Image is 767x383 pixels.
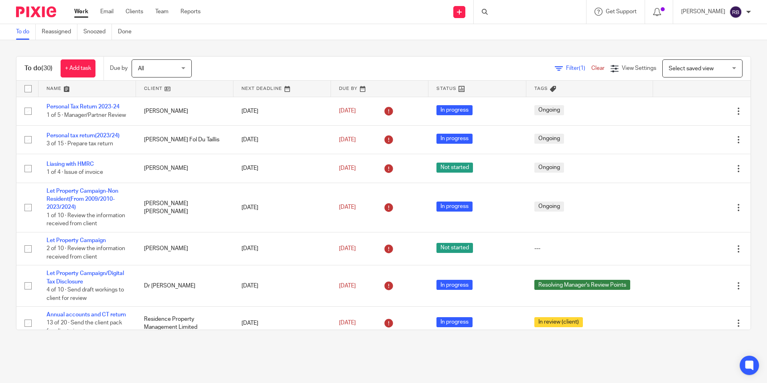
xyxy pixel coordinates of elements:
a: Reports [181,8,201,16]
span: [DATE] [339,165,356,171]
a: Clear [591,65,605,71]
span: Ongoing [534,163,564,173]
span: Ongoing [534,105,564,115]
a: Work [74,8,88,16]
span: In progress [436,317,473,327]
a: Let Property Campaign-Non Resident(From 2009/2010-2023/2024) [47,188,118,210]
a: Snoozed [83,24,112,40]
span: 1 of 10 · Review the information received from client [47,213,125,227]
a: To do [16,24,36,40]
span: 3 of 15 · Prepare tax return [47,141,113,147]
img: svg%3E [729,6,742,18]
span: View Settings [622,65,656,71]
a: Let Property Campaign/Digital Tax Disclosure [47,271,124,284]
a: Done [118,24,138,40]
a: Email [100,8,114,16]
a: Team [155,8,168,16]
span: In progress [436,134,473,144]
span: [DATE] [339,108,356,114]
td: [PERSON_NAME] [136,97,233,125]
span: [DATE] [339,205,356,210]
a: Clients [126,8,143,16]
span: Filter [566,65,591,71]
a: Let Property Campaign [47,238,106,243]
td: [DATE] [233,232,331,265]
td: [DATE] [233,97,331,125]
span: (30) [41,65,53,71]
a: Personal tax return(2023/24) [47,133,120,139]
td: [DATE] [233,125,331,154]
h1: To do [24,64,53,73]
span: In progress [436,202,473,212]
div: --- [534,244,645,253]
span: 1 of 5 · Manager/Partner Review [47,112,126,118]
span: 13 of 20 · Send the client pack for client signature [47,320,122,334]
td: [PERSON_NAME] [PERSON_NAME] [136,183,233,232]
span: Resolving Manager's Review Points [534,280,630,290]
span: [DATE] [339,320,356,326]
p: [PERSON_NAME] [681,8,725,16]
span: In progress [436,280,473,290]
span: All [138,66,144,71]
span: (1) [579,65,585,71]
td: [PERSON_NAME] [136,154,233,183]
a: + Add task [61,59,95,77]
span: Tags [534,86,548,91]
span: In review (client) [534,317,583,327]
span: Not started [436,243,473,253]
td: [PERSON_NAME] Fol Du Taillis [136,125,233,154]
span: Ongoing [534,134,564,144]
td: [DATE] [233,265,331,307]
img: Pixie [16,6,56,17]
span: In progress [436,105,473,115]
span: [DATE] [339,246,356,251]
td: [DATE] [233,183,331,232]
a: Annual accounts and CT return [47,312,126,318]
a: Reassigned [42,24,77,40]
span: 4 of 10 · Send draft workings to client for review [47,287,124,301]
p: Due by [110,64,128,72]
td: [PERSON_NAME] [136,232,233,265]
td: [DATE] [233,154,331,183]
td: [DATE] [233,307,331,340]
td: Residence Property Management Limited [136,307,233,340]
span: Not started [436,163,473,173]
a: Liasing with HMRC [47,161,94,167]
span: Ongoing [534,202,564,212]
span: [DATE] [339,283,356,289]
a: Personal Tax Return 2023-24 [47,104,120,110]
td: Dr [PERSON_NAME] [136,265,233,307]
span: [DATE] [339,137,356,143]
span: 1 of 4 · Issue of invoice [47,170,103,175]
span: Select saved view [669,66,714,71]
span: 2 of 10 · Review the information received from client [47,246,125,260]
span: Get Support [606,9,637,14]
